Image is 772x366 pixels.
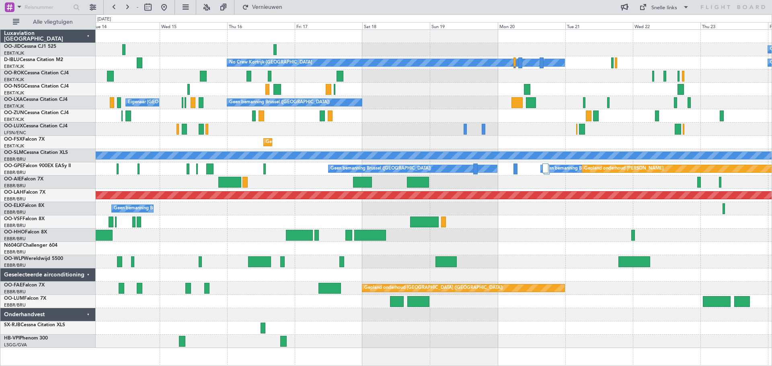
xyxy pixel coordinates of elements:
[137,4,138,11] font: -
[33,18,73,26] font: Alle vliegtuigen
[4,223,26,229] a: EBBR/BRU
[498,22,565,29] div: Mon 20
[430,22,497,29] div: Sun 19
[4,302,26,308] a: EBBR/BRU
[362,22,430,29] div: Sat 18
[252,3,282,11] font: Vernieuwen
[23,217,45,221] font: Falcon 8X
[4,283,23,288] font: OO-FAE
[4,130,26,136] a: LFSN/ENC
[565,22,633,29] div: Tue 21
[4,50,24,56] font: EBKT/KJK
[4,203,44,208] a: OO-ELKFalcon 8X
[4,336,20,341] font: HB-VPI
[128,100,241,104] font: Eigenaar [GEOGRAPHIC_DATA]-[GEOGRAPHIC_DATA]
[4,190,45,195] a: OO-LAHFalcon 7X
[4,110,24,115] font: OO-ZUN
[4,156,26,162] a: EBBR/BRU
[4,217,45,221] a: OO-VSFFalcon 8X
[21,177,43,182] font: Falcon 7X
[23,124,68,129] font: Cessna Citation CJ4
[24,84,69,89] font: Cessna Citation CJ4
[4,124,68,129] a: OO-LUXCessna Citation CJ4
[4,170,26,176] a: EBBR/BRU
[238,1,287,14] button: Vernieuwen
[4,84,69,89] a: OO-NSGCessna Citation CJ4
[4,256,63,261] a: OO-WLPWereldwijd 5500
[4,63,24,70] a: EBKT/KJK
[23,97,68,102] font: Cessna Citation CJ4
[23,283,45,288] font: Falcon 7X
[229,60,312,65] font: No Crew Kortrijk-[GEOGRAPHIC_DATA]
[4,71,69,76] a: OO-ROKCessna Citation CJ4
[4,57,20,62] font: D-IBLU
[4,230,25,235] font: OO-HHO
[24,296,46,301] font: Falcon 7X
[4,150,68,155] a: OO-SLMCessna Citation XLS
[23,137,45,142] font: Falcon 7X
[584,166,663,171] font: Gepland onderhoud [PERSON_NAME]
[4,190,23,195] font: OO-LAH
[4,164,23,168] font: OO-GPE
[4,243,57,248] a: N604GFChallenger 604
[4,236,26,242] font: EBBR/BRU
[227,22,295,29] div: Thu 16
[160,22,227,29] div: Wed 15
[4,90,24,96] a: EBKT/KJK
[4,97,68,102] a: OO-LXACessna Citation CJ4
[700,22,768,29] div: Thu 23
[4,143,24,149] font: EBKT/KJK
[4,196,26,202] a: EBBR/BRU
[21,44,56,49] font: Cessna CJ1 525
[364,286,503,290] font: Gepland onderhoud [GEOGRAPHIC_DATA] ([GEOGRAPHIC_DATA])
[4,84,24,89] font: OO-NSG
[4,262,26,268] a: EBBR/BRU
[4,44,56,49] a: OO-JIDCessna CJ1 525
[651,4,677,11] font: Snelle links
[22,203,44,208] font: Falcon 8X
[92,22,160,29] div: Tue 14
[25,230,47,235] font: Falcon 8X
[24,256,63,261] font: Wereldwijd 5500
[21,323,65,327] font: Cessna Citation XLS
[266,140,402,144] font: Gepland onderhoud [GEOGRAPHIC_DATA]-[GEOGRAPHIC_DATA]
[4,110,69,115] a: OO-ZUNCessna Citation CJ4
[4,44,21,49] font: OO-JID
[4,103,24,109] a: EBKT/KJK
[229,100,330,104] font: Geen bemanning Brussel ([GEOGRAPHIC_DATA])
[25,1,71,13] input: Reisnummer
[4,177,43,182] a: OO-AIEFalcon 7X
[331,166,431,171] font: Geen bemanning Brussel ([GEOGRAPHIC_DATA])
[4,283,45,288] a: OO-FAEFalcon 7X
[295,22,362,29] div: Fri 17
[4,323,21,327] font: SX-RJB
[4,71,24,76] font: OO-ROK
[4,342,27,348] a: LSGG/GVA
[4,183,26,189] font: EBBR/BRU
[4,296,46,301] a: OO-LUMFalcon 7X
[4,117,24,123] a: EBKT/KJK
[4,336,48,341] a: HB-VPIPhenom 300
[4,97,23,102] font: OO-LXA
[4,249,26,255] a: EBBR/BRU
[9,16,87,29] button: Alle vliegtuigen
[24,71,69,76] font: Cessna Citation CJ4
[20,336,48,341] font: Phenom 300
[23,164,71,168] font: Falcon 900EX EASy II
[4,77,24,83] font: EBKT/KJK
[4,243,23,248] font: N604GF
[4,289,26,295] a: EBBR/BRU
[4,203,22,208] font: OO-ELK
[4,177,21,182] font: OO-AIE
